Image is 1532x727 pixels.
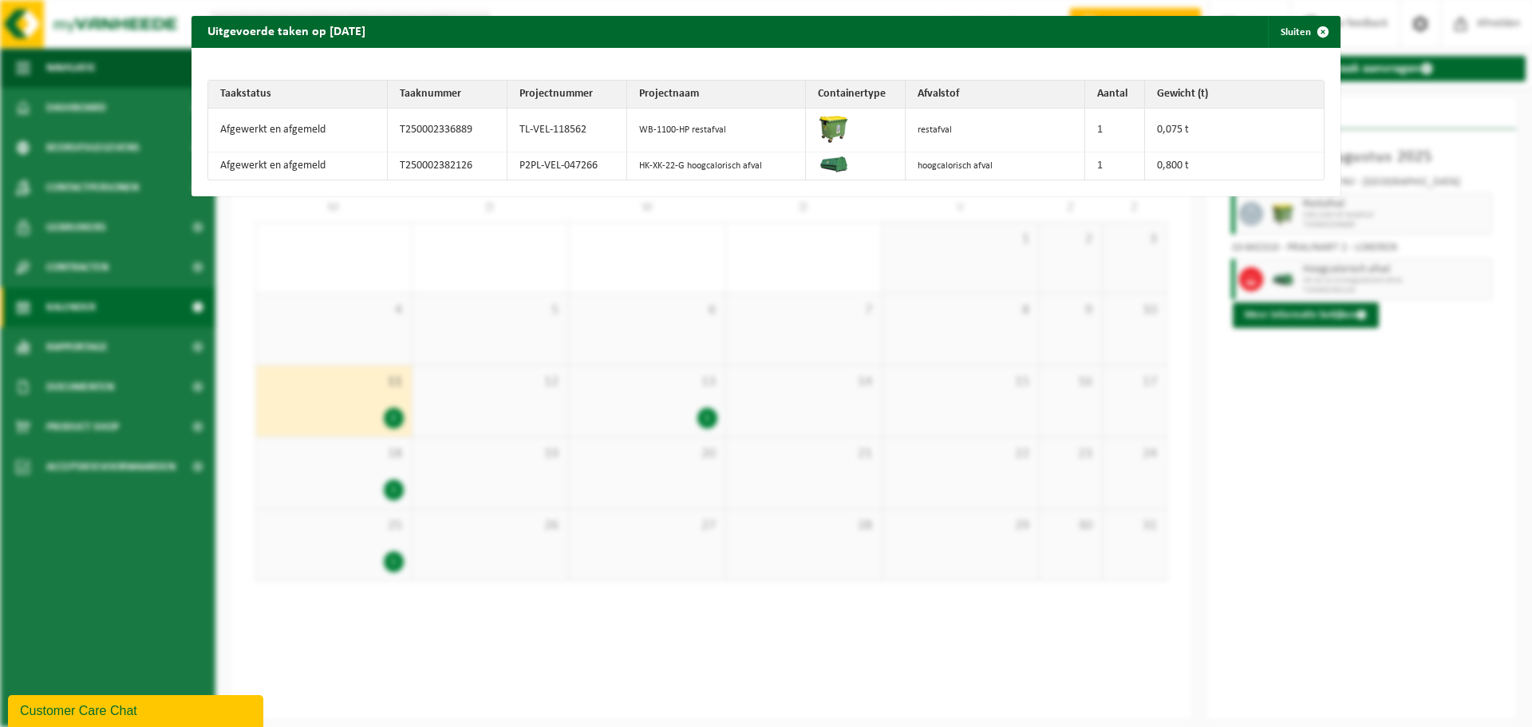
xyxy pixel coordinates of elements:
td: P2PL-VEL-047266 [507,152,627,180]
td: 0,075 t [1145,109,1325,152]
td: T250002336889 [388,109,507,152]
iframe: chat widget [8,692,267,727]
td: TL-VEL-118562 [507,109,627,152]
td: WB-1100-HP restafval [627,109,807,152]
td: 1 [1085,109,1145,152]
th: Taaknummer [388,81,507,109]
th: Afvalstof [906,81,1085,109]
td: hoogcalorisch afval [906,152,1085,180]
img: WB-1100-HPE-GN-50 [818,113,850,144]
th: Gewicht (t) [1145,81,1325,109]
th: Aantal [1085,81,1145,109]
td: HK-XK-22-G hoogcalorisch afval [627,152,807,180]
button: Sluiten [1268,16,1339,48]
td: T250002382126 [388,152,507,180]
h2: Uitgevoerde taken op [DATE] [191,16,381,46]
td: restafval [906,109,1085,152]
th: Taakstatus [208,81,388,109]
th: Projectnummer [507,81,627,109]
td: Afgewerkt en afgemeld [208,152,388,180]
td: 1 [1085,152,1145,180]
img: HK-XK-22-GN-00 [818,156,850,172]
th: Projectnaam [627,81,807,109]
td: 0,800 t [1145,152,1325,180]
th: Containertype [806,81,906,109]
td: Afgewerkt en afgemeld [208,109,388,152]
